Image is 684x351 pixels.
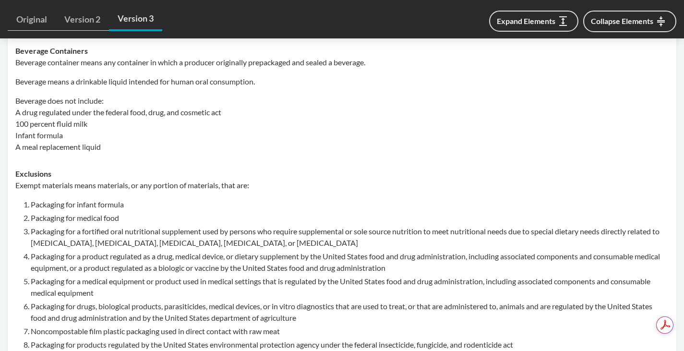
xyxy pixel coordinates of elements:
[31,212,669,224] li: Packaging for medical food
[31,226,669,249] li: Packaging for a fortified oral nutritional supplement used by persons who require supplemental or...
[8,9,56,31] a: Original
[15,95,669,153] p: Beverage does not include: A drug regulated under the federal food, drug, and cosmetic act 100 pe...
[31,251,669,274] li: Packaging for a product regulated as a drug, medical device, or dietary supplement by the United ...
[31,339,669,351] li: Packaging for products regulated by the United States environmental protection agency under the f...
[31,326,669,337] li: Noncompostable film plastic packaging used in direct contact with raw meat
[583,11,676,32] button: Collapse Elements
[31,301,669,324] li: Packaging for drugs, biological products, parasiticides, medical devices, or in vitro diagnostics...
[489,11,578,32] button: Expand Elements
[15,169,51,178] strong: Exclusions
[56,9,109,31] a: Version 2
[109,8,162,31] a: Version 3
[15,76,669,87] p: Beverage means a drinkable liquid intended for human oral consumption.
[15,57,669,68] p: Beverage container means any container in which a producer originally prepackaged and sealed a be...
[31,276,669,299] li: Packaging for a medical equipment or product used in medical settings that is regulated by the Un...
[15,180,669,191] p: Exempt materials means materials, or any portion of materials, that are:
[15,46,88,55] strong: Beverage Containers
[31,199,669,210] li: Packaging for infant formula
